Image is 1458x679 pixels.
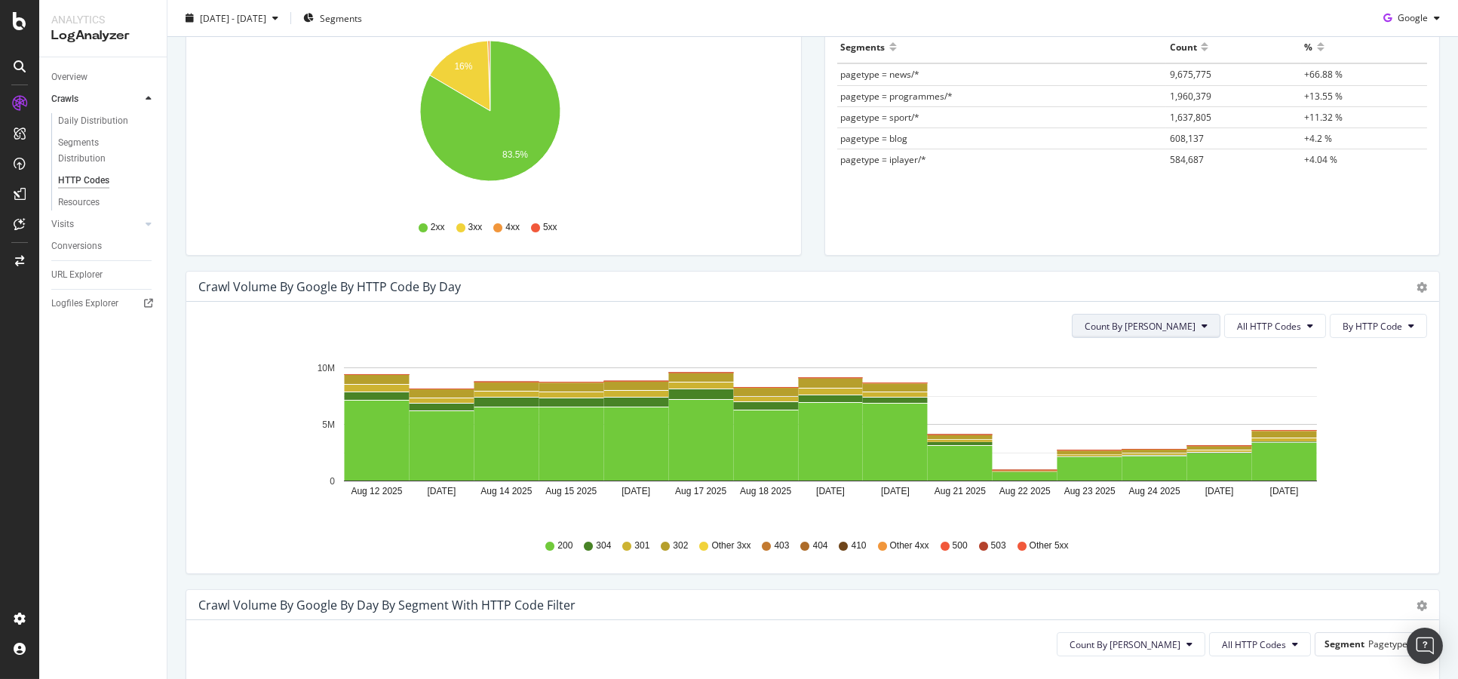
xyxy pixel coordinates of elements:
text: 83.5% [502,149,528,160]
span: 584,687 [1170,153,1204,166]
span: [DATE] - [DATE] [200,11,266,24]
span: 503 [991,539,1006,552]
div: Segments [841,35,886,59]
div: Analytics [51,12,155,27]
text: [DATE] [1205,486,1234,496]
text: 0 [330,476,335,487]
text: Aug 21 2025 [935,486,986,496]
text: Aug 22 2025 [999,486,1051,496]
span: 302 [673,539,688,552]
text: Aug 12 2025 [351,486,402,496]
text: 16% [454,61,472,72]
a: Conversions [51,238,156,254]
div: URL Explorer [51,267,103,283]
a: Visits [51,217,141,232]
a: URL Explorer [51,267,156,283]
text: [DATE] [816,486,845,496]
div: gear [1417,282,1427,293]
span: Segments [320,11,362,24]
span: 1,960,379 [1170,90,1211,103]
div: Daily Distribution [58,113,128,129]
span: pagetype = iplayer/* [841,153,927,166]
div: Crawl Volume by google by HTTP Code by Day [198,279,461,294]
a: Overview [51,69,156,85]
text: [DATE] [1270,486,1299,496]
span: All HTTP Codes [1237,320,1301,333]
button: Google [1377,6,1446,30]
span: 403 [774,539,789,552]
a: Logfiles Explorer [51,296,156,312]
button: Segments [297,6,368,30]
span: 3xx [468,221,483,234]
span: By HTTP Code [1343,320,1402,333]
div: Crawl Volume by google by Day by Segment with HTTP Code Filter [198,598,576,613]
button: Count By [PERSON_NAME] [1072,314,1220,338]
span: pagetype = sport/* [841,111,920,124]
text: [DATE] [881,486,910,496]
button: By HTTP Code [1330,314,1427,338]
span: Count By Day [1085,320,1196,333]
div: Count [1170,35,1197,59]
text: Aug 15 2025 [545,486,597,496]
text: Aug 14 2025 [480,486,532,496]
button: [DATE] - [DATE] [180,6,284,30]
span: Google [1398,11,1428,24]
text: [DATE] [428,486,456,496]
div: % [1305,35,1313,59]
span: Other 3xx [711,539,750,552]
button: All HTTP Codes [1224,314,1326,338]
svg: A chart. [198,32,782,207]
text: 5M [322,419,335,430]
span: 608,137 [1170,132,1204,145]
span: 404 [813,539,828,552]
div: HTTP Codes [58,173,109,189]
span: 4xx [505,221,520,234]
text: Aug 17 2025 [675,486,726,496]
span: 5xx [543,221,557,234]
span: +66.88 % [1305,68,1343,81]
span: 410 [852,539,867,552]
span: 500 [953,539,968,552]
button: All HTTP Codes [1209,632,1311,656]
span: Count By Day [1070,638,1180,651]
a: HTTP Codes [58,173,156,189]
span: pagetype = programmes/* [841,90,953,103]
a: Crawls [51,91,141,107]
span: Other 5xx [1030,539,1069,552]
div: Resources [58,195,100,210]
text: Aug 18 2025 [740,486,791,496]
span: pagetype = news/* [841,68,920,81]
span: Pagetype [1368,638,1407,650]
div: Visits [51,217,74,232]
span: 1,637,805 [1170,111,1211,124]
span: +13.55 % [1305,90,1343,103]
div: Segments Distribution [58,135,142,167]
a: Daily Distribution [58,113,156,129]
a: Segments Distribution [58,135,156,167]
span: 200 [557,539,572,552]
text: Aug 24 2025 [1129,486,1180,496]
div: Logfiles Explorer [51,296,118,312]
svg: A chart. [198,350,1414,525]
span: 301 [634,539,649,552]
span: +4.2 % [1305,132,1333,145]
div: Open Intercom Messenger [1407,628,1443,664]
span: 2xx [431,221,445,234]
text: Aug 23 2025 [1064,486,1116,496]
a: Resources [58,195,156,210]
text: [DATE] [622,486,650,496]
div: Conversions [51,238,102,254]
text: 10M [318,363,335,373]
span: 9,675,775 [1170,68,1211,81]
span: All HTTP Codes [1222,638,1286,651]
div: gear [1417,601,1427,611]
span: 304 [596,539,611,552]
div: LogAnalyzer [51,27,155,45]
span: Segment [1324,638,1364,650]
span: Other 4xx [890,539,929,552]
div: Crawls [51,91,78,107]
span: +4.04 % [1305,153,1338,166]
button: Count By [PERSON_NAME] [1057,632,1205,656]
